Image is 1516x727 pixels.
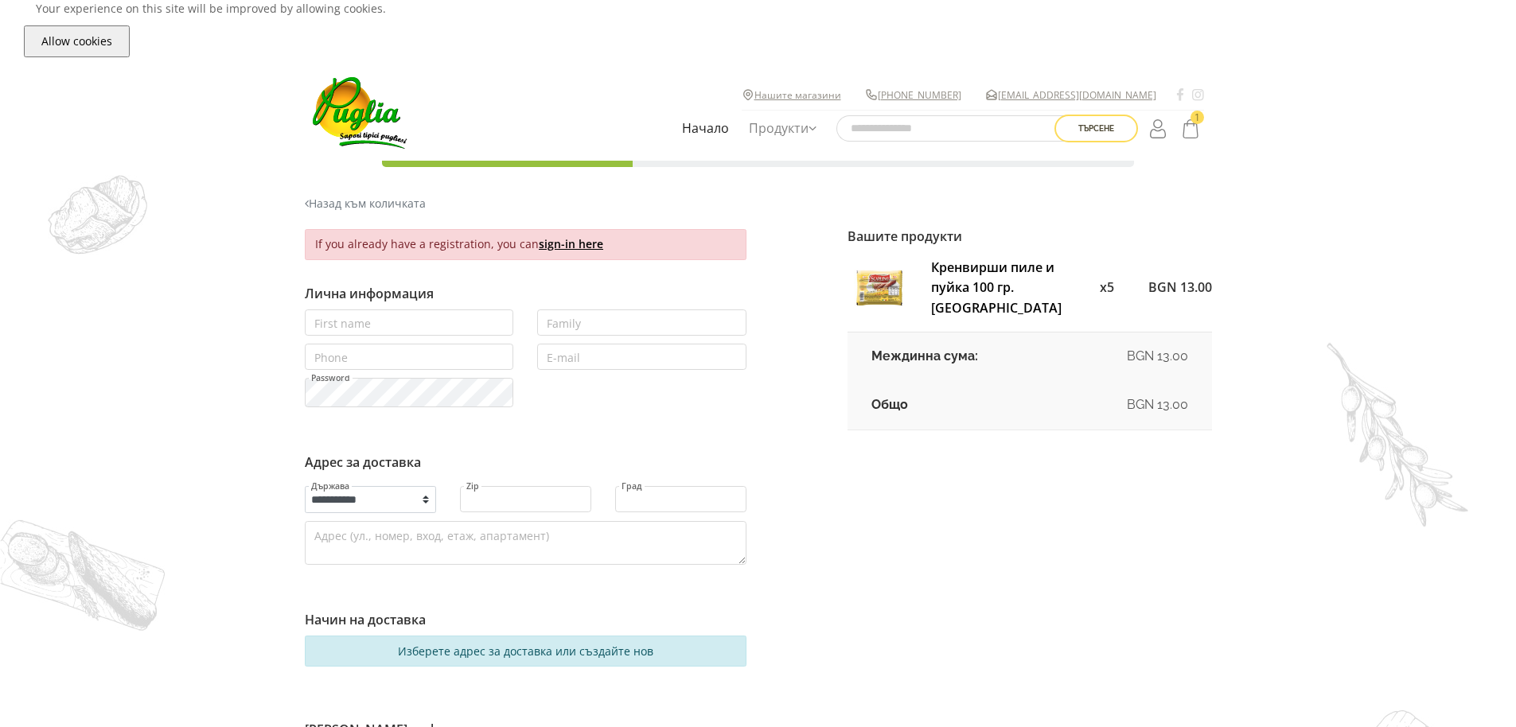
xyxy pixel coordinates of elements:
[305,195,426,212] a: Назад към количката
[1146,113,1173,143] a: Login
[854,262,905,313] img: krenvirshi-pile-i-puyka-100-gr-scarlino-thumb.jpg
[466,482,480,491] label: Zip
[305,455,746,470] h6: Адрес за доставка
[848,381,1064,430] td: Общо
[310,374,351,383] label: Password
[1064,332,1211,381] td: BGN 13.00
[546,318,582,329] label: Family
[314,318,372,329] label: First name
[621,482,643,491] label: Град
[1054,115,1138,142] button: Търсене
[1176,87,1184,102] a: Facebook
[848,332,1064,381] td: Междинна сума:
[745,111,820,147] a: Продукти
[998,87,1156,103] a: [EMAIL_ADDRESS][DOMAIN_NAME]
[1191,111,1204,124] span: 1
[931,259,1062,317] a: Кренвирши пиле и пуйка 100 гр. [GEOGRAPHIC_DATA]
[24,25,130,57] button: Allow cookies
[836,115,1075,142] input: Търсене в сайта
[305,612,746,628] h6: Начин на доставка
[678,111,733,147] a: Начало
[315,643,735,660] div: Изберете адрес за доставка или създайте нов
[314,531,550,542] label: Адрес (ул., номер, вход, етаж, апартамент)
[546,352,581,363] label: E-mail
[310,482,350,491] label: Държава
[305,229,746,260] div: If you already have a registration, you can
[1327,343,1468,527] img: demo
[754,87,841,103] a: Нашите магазини
[1100,278,1114,296] span: x5
[1148,278,1212,296] span: BGN 13.00
[314,352,349,363] label: Phone
[848,229,1212,244] h6: Вашите продукти
[878,87,961,103] a: [PHONE_NUMBER]
[1177,113,1204,143] a: 1
[539,236,603,251] a: sign-in here
[1192,87,1204,102] a: Instagram
[48,175,147,255] img: demo
[1064,381,1211,430] td: BGN 13.00
[305,286,746,301] h6: Лична информация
